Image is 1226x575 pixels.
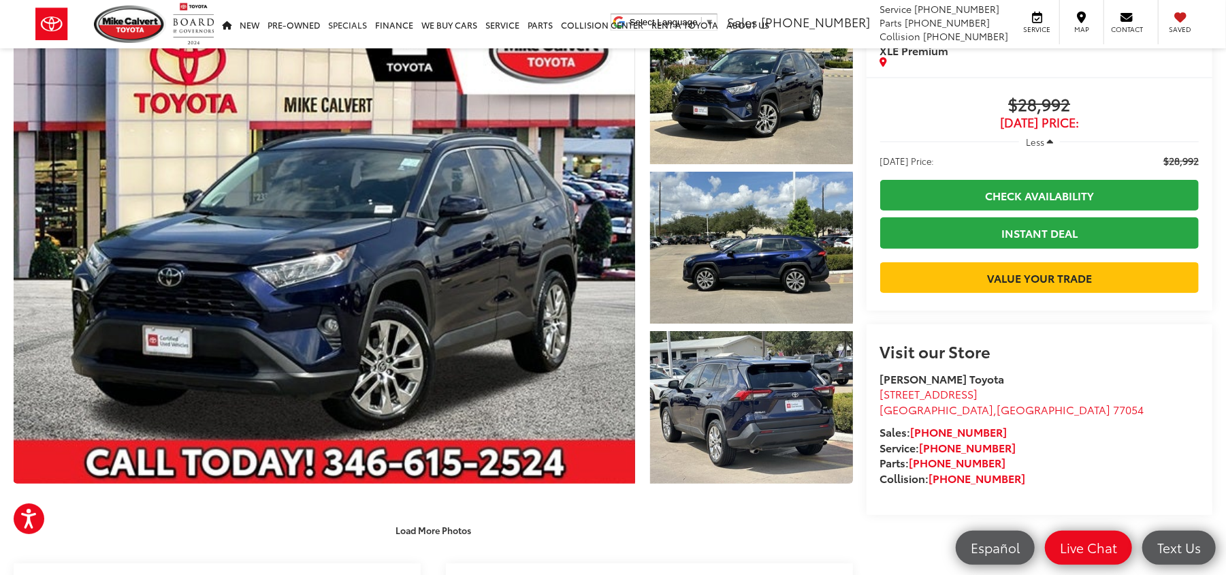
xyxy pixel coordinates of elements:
span: 77054 [1114,401,1144,417]
img: 2021 Toyota RAV4 XLE Premium [648,170,855,326]
span: Live Chat [1053,539,1124,556]
span: Text Us [1150,539,1208,556]
a: [PHONE_NUMBER] [909,454,1006,470]
img: 2021 Toyota RAV4 XLE Premium [648,330,855,485]
button: Load More Photos [386,518,481,542]
img: 2021 Toyota RAV4 XLE Premium [648,11,855,166]
span: $28,992 [880,95,1199,116]
span: Map [1067,25,1097,34]
span: [DATE] Price: [880,154,935,168]
span: Español [964,539,1027,556]
a: Value Your Trade [880,262,1199,293]
img: Mike Calvert Toyota [94,5,166,43]
span: [PHONE_NUMBER] [761,13,870,31]
a: Instant Deal [880,217,1199,248]
span: Contact [1111,25,1143,34]
span: [GEOGRAPHIC_DATA] [880,401,994,417]
a: Text Us [1142,531,1216,565]
span: , [880,401,1144,417]
a: [PHONE_NUMBER] [911,424,1007,439]
a: [PHONE_NUMBER] [929,470,1026,486]
strong: Sales: [880,424,1007,439]
strong: [PERSON_NAME] Toyota [880,371,1005,386]
a: Check Availability [880,180,1199,211]
span: $28,992 [1163,154,1199,168]
strong: Parts: [880,454,1006,470]
span: Service [880,2,912,16]
a: Live Chat [1045,531,1132,565]
span: Less [1026,136,1044,148]
button: Less [1019,129,1060,154]
img: 2021 Toyota RAV4 XLE Premium [7,10,641,486]
span: [STREET_ADDRESS] [880,386,978,401]
a: Expand Photo 1 [650,12,853,164]
strong: Collision: [880,470,1026,486]
h2: Visit our Store [880,342,1199,360]
span: Collision [880,29,920,43]
a: Expand Photo 3 [650,331,853,483]
span: XLE Premium [880,42,949,58]
a: Expand Photo 2 [650,172,853,324]
span: [PHONE_NUMBER] [914,2,999,16]
a: [PHONE_NUMBER] [920,439,1016,455]
a: [STREET_ADDRESS] [GEOGRAPHIC_DATA],[GEOGRAPHIC_DATA] 77054 [880,386,1144,417]
a: Español [956,531,1035,565]
span: [DATE] Price: [880,116,1199,129]
span: [PHONE_NUMBER] [905,16,990,29]
span: Saved [1165,25,1195,34]
a: Expand Photo 0 [14,12,635,484]
span: [GEOGRAPHIC_DATA] [997,401,1111,417]
span: Parts [880,16,902,29]
span: [PHONE_NUMBER] [923,29,1008,43]
strong: Service: [880,439,1016,455]
span: Service [1022,25,1052,34]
